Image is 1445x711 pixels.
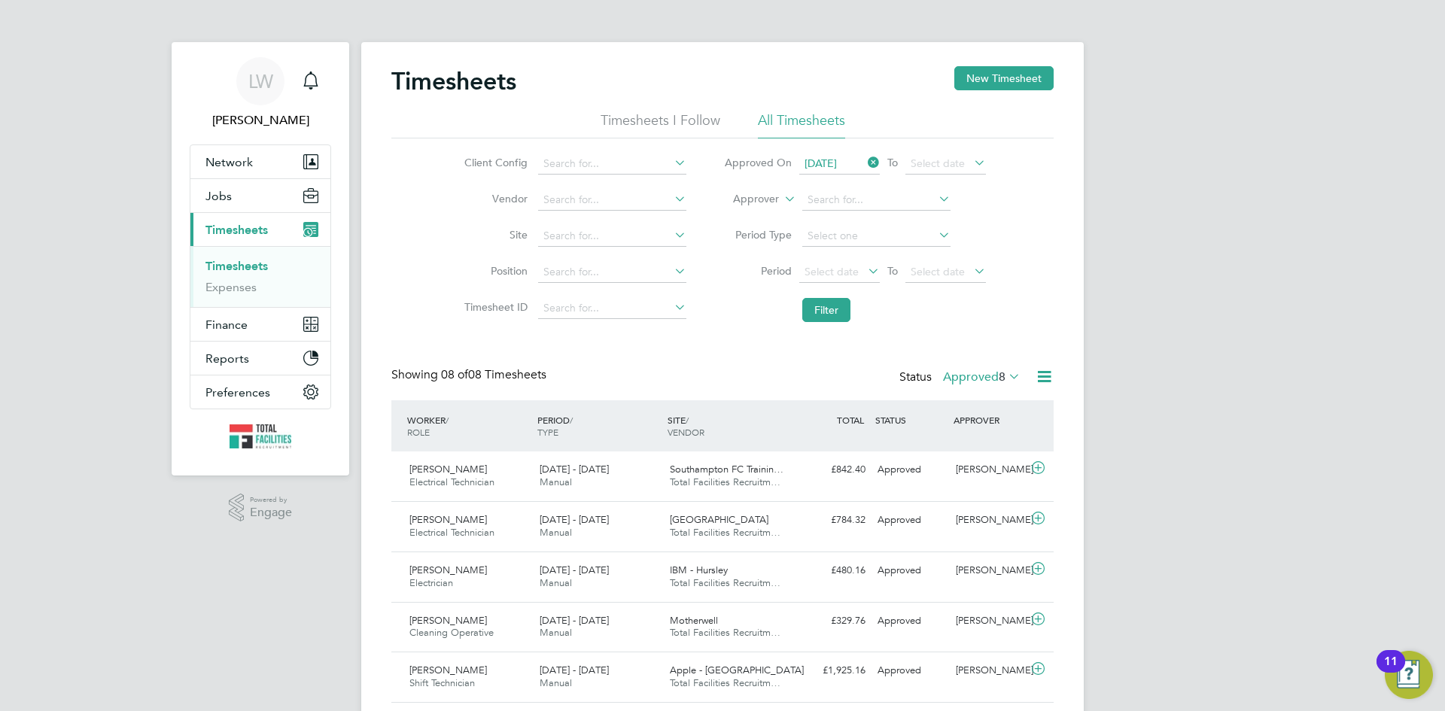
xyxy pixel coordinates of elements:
[190,375,330,409] button: Preferences
[837,414,864,426] span: TOTAL
[190,111,331,129] span: Louise Walsh
[793,658,872,683] div: £1,925.16
[248,71,273,91] span: LW
[391,367,549,383] div: Showing
[205,259,268,273] a: Timesheets
[460,156,528,169] label: Client Config
[190,424,331,448] a: Go to home page
[950,609,1028,634] div: [PERSON_NAME]
[409,476,494,488] span: Electrical Technician
[538,153,686,175] input: Search for...
[538,298,686,319] input: Search for...
[205,189,232,203] span: Jobs
[537,426,558,438] span: TYPE
[950,658,1028,683] div: [PERSON_NAME]
[391,66,516,96] h2: Timesheets
[670,614,718,627] span: Motherwell
[540,463,609,476] span: [DATE] - [DATE]
[883,261,902,281] span: To
[205,351,249,366] span: Reports
[872,558,950,583] div: Approved
[670,564,728,576] span: IBM - Hursley
[724,228,792,242] label: Period Type
[205,318,248,332] span: Finance
[883,153,902,172] span: To
[670,526,780,539] span: Total Facilities Recruitm…
[805,265,859,278] span: Select date
[409,564,487,576] span: [PERSON_NAME]
[954,66,1054,90] button: New Timesheet
[409,513,487,526] span: [PERSON_NAME]
[205,280,257,294] a: Expenses
[601,111,720,138] li: Timesheets I Follow
[711,192,779,207] label: Approver
[250,506,292,519] span: Engage
[724,264,792,278] label: Period
[534,406,664,445] div: PERIOD
[950,558,1028,583] div: [PERSON_NAME]
[409,526,494,539] span: Electrical Technician
[664,406,794,445] div: SITE
[460,264,528,278] label: Position
[190,57,331,129] a: LW[PERSON_NAME]
[409,614,487,627] span: [PERSON_NAME]
[670,676,780,689] span: Total Facilities Recruitm…
[409,664,487,676] span: [PERSON_NAME]
[668,426,704,438] span: VENDOR
[670,463,783,476] span: Southampton FC Trainin…
[460,300,528,314] label: Timesheet ID
[872,658,950,683] div: Approved
[172,42,349,476] nav: Main navigation
[230,424,291,448] img: tfrecruitment-logo-retina.png
[540,513,609,526] span: [DATE] - [DATE]
[190,342,330,375] button: Reports
[540,626,572,639] span: Manual
[1384,661,1398,681] div: 11
[670,513,768,526] span: [GEOGRAPHIC_DATA]
[190,145,330,178] button: Network
[950,406,1028,433] div: APPROVER
[802,298,850,322] button: Filter
[205,155,253,169] span: Network
[403,406,534,445] div: WORKER
[205,385,270,400] span: Preferences
[872,406,950,433] div: STATUS
[441,367,546,382] span: 08 Timesheets
[540,576,572,589] span: Manual
[802,226,951,247] input: Select one
[999,369,1005,384] span: 8
[805,156,837,170] span: [DATE]
[540,526,572,539] span: Manual
[793,609,872,634] div: £329.76
[190,179,330,212] button: Jobs
[409,576,453,589] span: Electrician
[190,246,330,307] div: Timesheets
[570,414,573,426] span: /
[205,223,268,237] span: Timesheets
[950,457,1028,482] div: [PERSON_NAME]
[538,190,686,211] input: Search for...
[670,476,780,488] span: Total Facilities Recruitm…
[724,156,792,169] label: Approved On
[793,508,872,533] div: £784.32
[758,111,845,138] li: All Timesheets
[670,576,780,589] span: Total Facilities Recruitm…
[950,508,1028,533] div: [PERSON_NAME]
[793,558,872,583] div: £480.16
[409,463,487,476] span: [PERSON_NAME]
[446,414,449,426] span: /
[540,564,609,576] span: [DATE] - [DATE]
[1385,651,1433,699] button: Open Resource Center, 11 new notifications
[250,494,292,506] span: Powered by
[540,476,572,488] span: Manual
[538,226,686,247] input: Search for...
[670,626,780,639] span: Total Facilities Recruitm…
[872,609,950,634] div: Approved
[229,494,293,522] a: Powered byEngage
[911,156,965,170] span: Select date
[409,676,475,689] span: Shift Technician
[540,664,609,676] span: [DATE] - [DATE]
[407,426,430,438] span: ROLE
[911,265,965,278] span: Select date
[793,457,872,482] div: £842.40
